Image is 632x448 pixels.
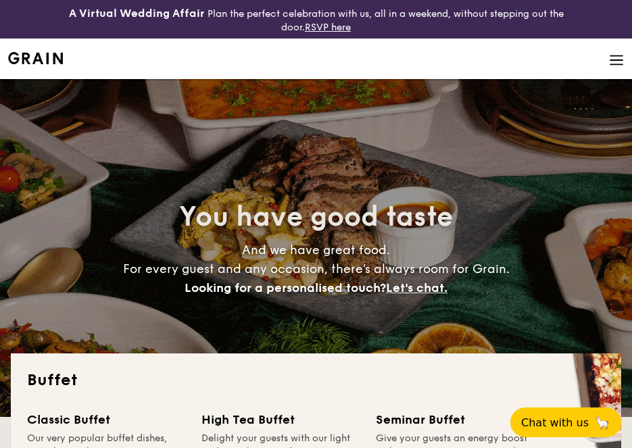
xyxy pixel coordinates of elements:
a: Logotype [8,52,63,64]
div: High Tea Buffet [201,410,360,429]
span: Looking for a personalised touch? [185,280,386,295]
span: And we have great food. For every guest and any occasion, there’s always room for Grain. [123,243,510,295]
span: 🦙 [594,415,610,430]
div: Plan the perfect celebration with us, all in a weekend, without stepping out the door. [53,5,579,33]
div: Classic Buffet [27,410,185,429]
img: Grain [8,52,63,64]
span: Chat with us [521,416,589,429]
h2: Buffet [27,370,605,391]
span: Let's chat. [386,280,447,295]
h4: A Virtual Wedding Affair [69,5,205,22]
button: Chat with us🦙 [510,407,621,437]
a: RSVP here [305,22,351,33]
img: icon-hamburger-menu.db5d7e83.svg [609,53,624,68]
div: Seminar Buffet [376,410,534,429]
span: You have good taste [179,201,453,233]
